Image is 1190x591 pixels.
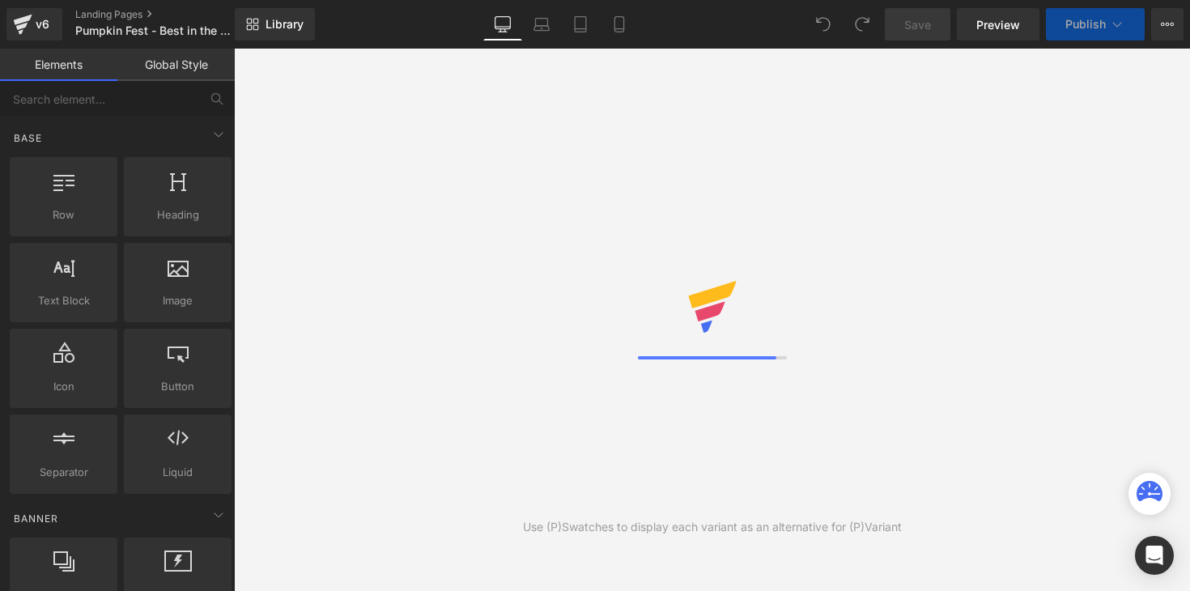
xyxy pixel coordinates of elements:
button: Publish [1046,8,1145,40]
span: Library [266,17,304,32]
div: v6 [32,14,53,35]
span: Icon [15,378,113,395]
div: Open Intercom Messenger [1135,536,1174,575]
span: Pumpkin Fest - Best in the [GEOGRAPHIC_DATA]! [75,24,231,37]
a: New Library [235,8,315,40]
span: Save [904,16,931,33]
span: Publish [1065,18,1106,31]
button: Redo [846,8,878,40]
div: Use (P)Swatches to display each variant as an alternative for (P)Variant [523,518,902,536]
span: Image [129,292,227,309]
span: Base [12,130,44,146]
span: Separator [15,464,113,481]
a: Landing Pages [75,8,261,21]
button: Undo [807,8,839,40]
span: Heading [129,206,227,223]
a: Tablet [561,8,600,40]
span: Liquid [129,464,227,481]
a: Preview [957,8,1039,40]
a: v6 [6,8,62,40]
a: Mobile [600,8,639,40]
span: Banner [12,511,60,526]
span: Text Block [15,292,113,309]
span: Preview [976,16,1020,33]
a: Desktop [483,8,522,40]
span: Button [129,378,227,395]
span: Row [15,206,113,223]
button: More [1151,8,1184,40]
a: Global Style [117,49,235,81]
a: Laptop [522,8,561,40]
